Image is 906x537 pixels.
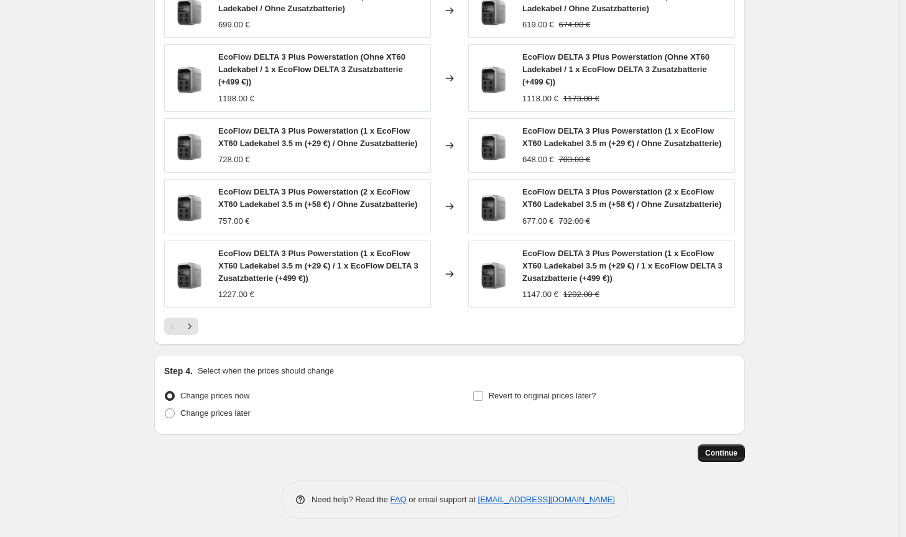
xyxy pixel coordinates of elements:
[218,215,250,227] div: 757.00 €
[478,495,615,504] a: [EMAIL_ADDRESS][DOMAIN_NAME]
[218,93,254,105] div: 1198.00 €
[522,93,558,105] div: 1118.00 €
[391,495,407,504] a: FAQ
[698,444,745,462] button: Continue
[218,249,418,283] span: EcoFlow DELTA 3 Plus Powerstation (1 x EcoFlow XT60 Ladekabel 3.5 m (+29 €) / 1 x EcoFlow DELTA 3...
[522,288,558,301] div: 1147.00 €
[171,188,208,225] img: EcoFlow_Delta_3_Plus_Powerstation_1_80x.webp
[559,154,591,166] strike: 703.00 €
[218,19,250,31] div: 699.00 €
[198,365,334,377] p: Select when the prices should change
[489,391,596,400] span: Revert to original prices later?
[407,495,478,504] span: or email support at
[475,255,512,293] img: EcoFlow_Delta_3_Plus_Powerstation_1_80x.webp
[522,249,723,283] span: EcoFlow DELTA 3 Plus Powerstation (1 x EcoFlow XT60 Ladekabel 3.5 m (+29 €) / 1 x EcoFlow DELTA 3...
[218,154,250,166] div: 728.00 €
[218,52,405,86] span: EcoFlow DELTA 3 Plus Powerstation (Ohne XT60 Ladekabel / 1 x EcoFlow DELTA 3 Zusatzbatterie (+499...
[522,215,554,227] div: 677.00 €
[705,448,737,458] span: Continue
[522,126,721,148] span: EcoFlow DELTA 3 Plus Powerstation (1 x EcoFlow XT60 Ladekabel 3.5 m (+29 €) / Ohne Zusatzbatterie)
[171,255,208,293] img: EcoFlow_Delta_3_Plus_Powerstation_1_80x.webp
[563,93,599,105] strike: 1173.00 €
[312,495,391,504] span: Need help? Read the
[218,126,417,148] span: EcoFlow DELTA 3 Plus Powerstation (1 x EcoFlow XT60 Ladekabel 3.5 m (+29 €) / Ohne Zusatzbatterie)
[180,391,249,400] span: Change prices now
[181,318,198,335] button: Next
[164,365,193,377] h2: Step 4.
[522,52,710,86] span: EcoFlow DELTA 3 Plus Powerstation (Ohne XT60 Ladekabel / 1 x EcoFlow DELTA 3 Zusatzbatterie (+499...
[475,60,512,97] img: EcoFlow_Delta_3_Plus_Powerstation_1_80x.webp
[559,19,591,31] strike: 674.00 €
[171,127,208,164] img: EcoFlow_Delta_3_Plus_Powerstation_1_80x.webp
[475,188,512,225] img: EcoFlow_Delta_3_Plus_Powerstation_1_80x.webp
[218,187,417,209] span: EcoFlow DELTA 3 Plus Powerstation (2 x EcoFlow XT60 Ladekabel 3.5 m (+58 €) / Ohne Zusatzbatterie)
[563,288,599,301] strike: 1202.00 €
[164,318,198,335] nav: Pagination
[559,215,591,227] strike: 732.00 €
[171,60,208,97] img: EcoFlow_Delta_3_Plus_Powerstation_1_80x.webp
[218,288,254,301] div: 1227.00 €
[180,408,251,418] span: Change prices later
[522,19,554,31] div: 619.00 €
[522,187,721,209] span: EcoFlow DELTA 3 Plus Powerstation (2 x EcoFlow XT60 Ladekabel 3.5 m (+58 €) / Ohne Zusatzbatterie)
[522,154,554,166] div: 648.00 €
[475,127,512,164] img: EcoFlow_Delta_3_Plus_Powerstation_1_80x.webp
